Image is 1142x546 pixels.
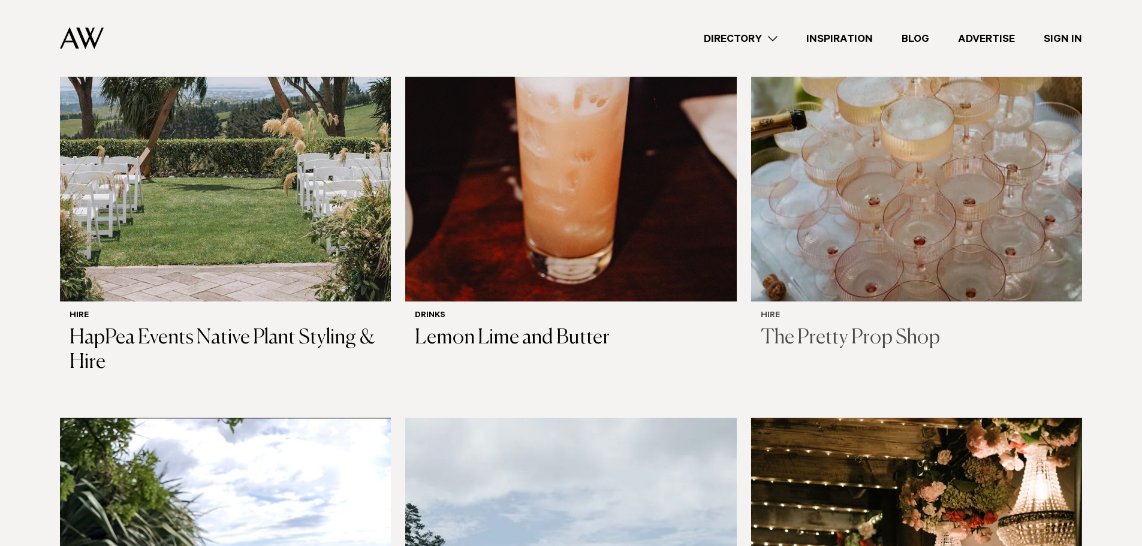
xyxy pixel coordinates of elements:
h3: HapPea Events Native Plant Styling & Hire [70,326,381,375]
h6: Drinks [415,311,727,321]
a: Directory [689,31,792,47]
h3: The Pretty Prop Shop [761,326,1072,351]
h6: Hire [70,311,381,321]
a: Sign In [1029,31,1096,47]
a: Inspiration [792,31,887,47]
img: Auckland Weddings Logo [60,27,104,49]
a: Advertise [944,31,1029,47]
h6: Hire [761,311,1072,321]
h3: Lemon Lime and Butter [415,326,727,351]
a: Blog [887,31,944,47]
